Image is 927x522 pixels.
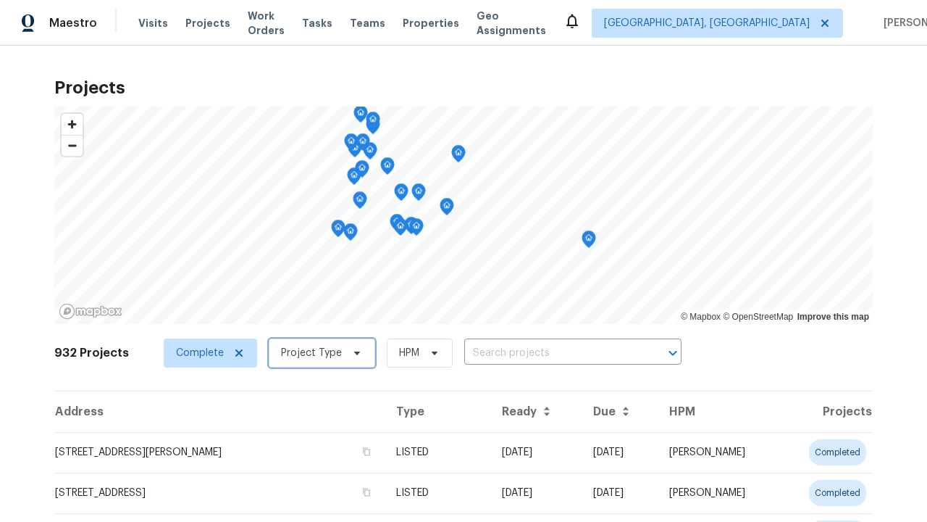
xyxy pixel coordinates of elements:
[281,346,342,360] span: Project Type
[490,473,582,513] td: [DATE]
[54,473,385,513] td: [STREET_ADDRESS]
[344,133,358,156] div: Map marker
[403,16,459,30] span: Properties
[797,312,869,322] a: Improve this map
[54,432,385,473] td: [STREET_ADDRESS][PERSON_NAME]
[390,214,404,236] div: Map marker
[723,312,793,322] a: OpenStreetMap
[582,432,658,473] td: [DATE]
[393,218,408,241] div: Map marker
[385,473,490,513] td: LISTED
[780,391,873,432] th: Projects
[409,218,424,241] div: Map marker
[353,105,368,128] div: Map marker
[62,135,83,156] button: Zoom out
[490,391,582,432] th: Ready
[62,114,83,135] button: Zoom in
[658,391,780,432] th: HPM
[185,16,230,30] span: Projects
[360,486,373,499] button: Copy Address
[658,473,780,513] td: [PERSON_NAME]
[54,80,873,95] h2: Projects
[681,312,721,322] a: Mapbox
[350,16,385,30] span: Teams
[582,391,658,432] th: Due
[356,133,370,156] div: Map marker
[54,346,129,360] h2: 932 Projects
[385,391,490,432] th: Type
[385,432,490,473] td: LISTED
[582,231,596,253] div: Map marker
[451,145,466,167] div: Map marker
[366,112,380,134] div: Map marker
[809,439,866,465] div: completed
[302,18,332,28] span: Tasks
[404,217,419,239] div: Map marker
[582,473,658,513] td: [DATE]
[809,480,866,506] div: completed
[343,223,358,246] div: Map marker
[411,183,426,206] div: Map marker
[477,9,546,38] span: Geo Assignments
[331,220,345,242] div: Map marker
[363,142,377,165] div: Map marker
[658,432,780,473] td: [PERSON_NAME]
[604,16,810,30] span: [GEOGRAPHIC_DATA], [GEOGRAPHIC_DATA]
[54,107,873,324] canvas: Map
[138,16,168,30] span: Visits
[399,346,419,360] span: HPM
[360,445,373,458] button: Copy Address
[440,198,454,220] div: Map marker
[59,303,122,320] a: Mapbox homepage
[353,191,367,214] div: Map marker
[355,160,369,183] div: Map marker
[176,346,224,360] span: Complete
[490,432,582,473] td: [DATE]
[380,157,395,180] div: Map marker
[49,16,97,30] span: Maestro
[464,342,641,365] input: Search projects
[347,167,361,190] div: Map marker
[248,9,285,38] span: Work Orders
[663,343,683,363] button: Open
[54,391,385,432] th: Address
[394,183,408,206] div: Map marker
